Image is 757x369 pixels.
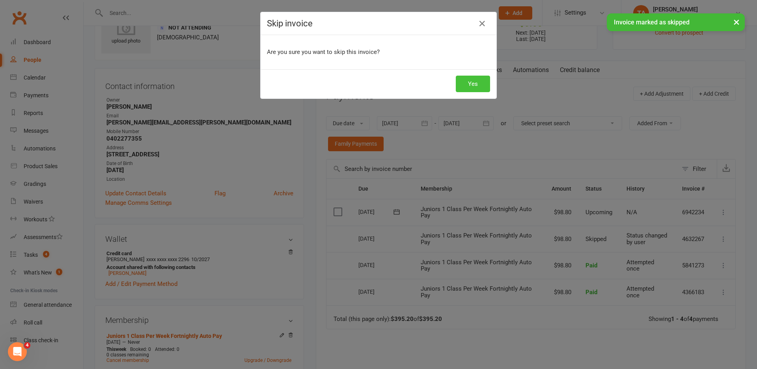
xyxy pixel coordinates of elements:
button: Yes [456,76,490,92]
div: Invoice marked as skipped [607,13,745,31]
span: 4 [24,342,30,349]
iframe: Intercom live chat [8,342,27,361]
button: × [729,13,744,30]
span: Are you sure you want to skip this invoice? [267,48,380,56]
